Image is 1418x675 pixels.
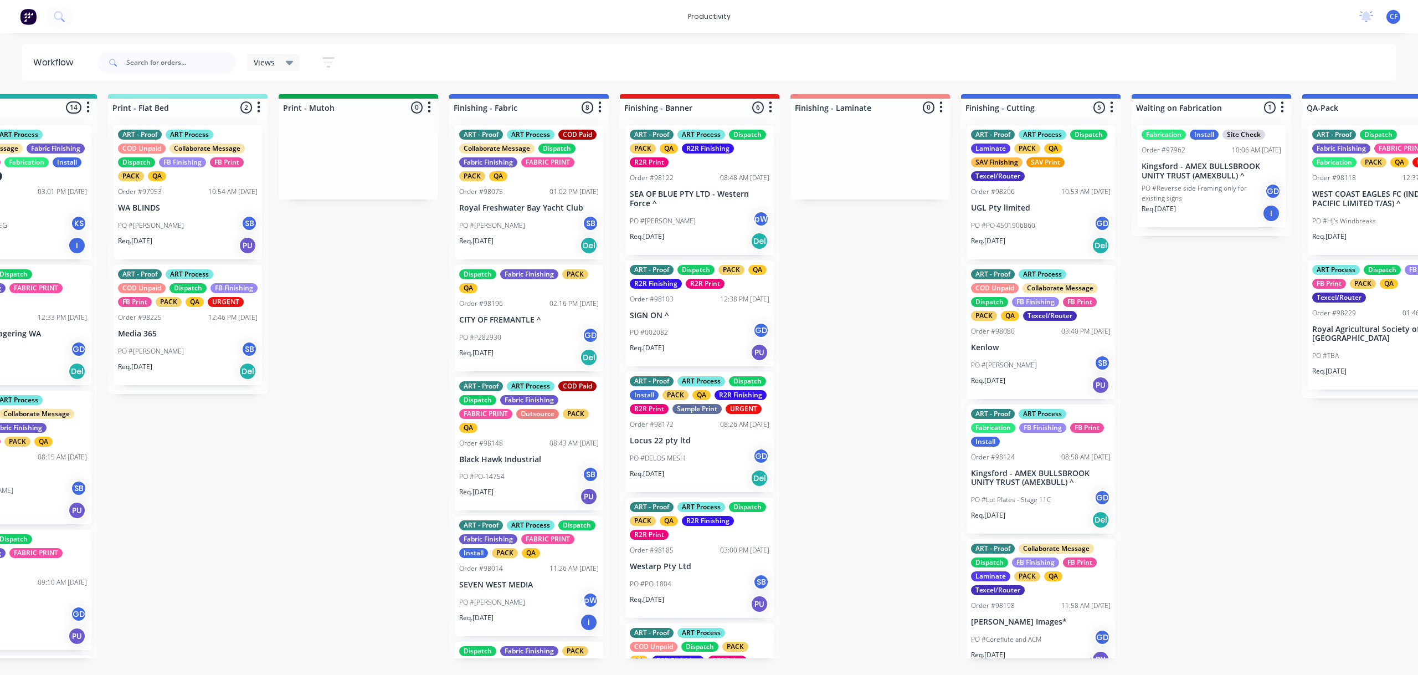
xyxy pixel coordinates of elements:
[1094,629,1111,646] div: GD
[971,157,1023,167] div: SAV Finishing
[630,216,696,226] p: PO #[PERSON_NAME]
[662,390,689,400] div: PACK
[630,390,659,400] div: Install
[1142,162,1281,181] p: Kingsford - AMEX BULLSBROOK UNITY TRUST (AMEXBULL) ^
[1019,544,1094,554] div: Collaborate Message
[522,548,540,558] div: QA
[186,297,204,307] div: QA
[538,144,576,154] div: Dispatch
[971,544,1015,554] div: ART - Proof
[459,520,503,530] div: ART - Proof
[9,283,63,293] div: FABRIC PRINT
[459,423,477,433] div: QA
[1019,130,1066,140] div: ART Process
[459,221,525,231] p: PO #[PERSON_NAME]
[500,269,558,279] div: Fabric Finishing
[1360,130,1397,140] div: Dispatch
[660,516,678,526] div: QA
[729,130,766,140] div: Dispatch
[1312,279,1346,289] div: FB Print
[38,187,87,197] div: 03:01 PM [DATE]
[459,534,517,544] div: Fabric Finishing
[720,420,769,429] div: 08:26 AM [DATE]
[563,409,589,419] div: PACK
[118,329,258,339] p: Media 365
[751,232,768,250] div: Del
[715,390,767,400] div: R2R Finishing
[9,548,63,558] div: FABRIC PRINT
[1380,279,1398,289] div: QA
[971,130,1015,140] div: ART - Proof
[1094,489,1111,506] div: GD
[1265,183,1281,200] div: GD
[459,455,599,464] p: Black Hawk Industrial
[489,171,507,181] div: QA
[1012,558,1059,567] div: FB Finishing
[1063,297,1097,307] div: FB Print
[166,130,213,140] div: ART Process
[118,157,155,167] div: Dispatch
[549,564,599,574] div: 11:26 AM [DATE]
[630,130,674,140] div: ART - Proof
[971,171,1025,181] div: Texcel/Router
[118,269,162,279] div: ART - Proof
[521,534,574,544] div: FABRIC PRINT
[455,377,603,511] div: ART - ProofART ProcessCOD PaidDispatchFabric FinishingFABRIC PRINTOutsourcePACKQAOrder #9814808:4...
[692,390,711,400] div: QA
[720,545,769,555] div: 03:00 PM [DATE]
[630,516,656,526] div: PACK
[630,420,674,429] div: Order #98172
[118,203,258,213] p: WA BLINDS
[1026,157,1065,167] div: SAV Print
[971,452,1015,462] div: Order #98124
[156,297,182,307] div: PACK
[516,409,559,419] div: Outsource
[159,157,206,167] div: FB Finishing
[4,157,49,167] div: Fabrication
[169,283,207,293] div: Dispatch
[630,453,685,463] p: PO #DELOS MESH
[459,333,501,342] p: PO #P282930
[582,466,599,483] div: SB
[1312,366,1347,376] p: Req. [DATE]
[971,269,1015,279] div: ART - Proof
[625,260,774,367] div: ART - ProofDispatchPACKQAR2R FinishingR2R PrintOrder #9810312:38 PM [DATE]SIGN ON ^PO #002082GDRe...
[971,203,1111,213] p: UGL Pty limited
[500,395,558,405] div: Fabric Finishing
[114,265,262,385] div: ART - ProofART ProcessCOD UnpaidDispatchFB FinishingFB PrintPACKQAURGENTOrder #9822512:46 PM [DAT...
[254,57,275,68] span: Views
[241,215,258,232] div: SB
[718,265,744,275] div: PACK
[677,265,715,275] div: Dispatch
[459,315,599,325] p: CITY OF FREMANTLE ^
[455,265,603,371] div: DispatchFabric FinishingPACKQAOrder #9819602:16 PM [DATE]CITY OF FREMANTLE ^PO #P282930GDReq.[DAT...
[459,348,494,358] p: Req. [DATE]
[1142,183,1265,203] p: PO #Reverse side Framing only for existing signs
[459,613,494,623] p: Req. [DATE]
[459,472,505,482] p: PO #PO-14754
[660,144,678,154] div: QA
[630,469,664,479] p: Req. [DATE]
[459,236,494,246] p: Req. [DATE]
[1092,511,1109,529] div: Del
[1001,311,1019,321] div: QA
[1061,601,1111,611] div: 11:58 AM [DATE]
[971,601,1015,611] div: Order #98198
[20,8,37,25] img: Factory
[729,376,766,386] div: Dispatch
[558,381,597,391] div: COD Paid
[971,495,1051,505] p: PO #Lot Plates - Stage 11C
[582,592,599,608] div: pW
[68,502,86,519] div: PU
[726,404,762,414] div: URGENT
[630,545,674,555] div: Order #98185
[208,187,258,197] div: 10:54 AM [DATE]
[677,502,725,512] div: ART Process
[241,341,258,357] div: SB
[681,642,718,652] div: Dispatch
[1063,558,1097,567] div: FB Print
[38,313,87,323] div: 12:33 PM [DATE]
[971,635,1041,645] p: PO #Coreflute and ACM
[625,372,774,492] div: ART - ProofART ProcessDispatchInstallPACKQAR2R FinishingR2R PrintSample PrintURGENTOrder #9817208...
[118,313,162,323] div: Order #98225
